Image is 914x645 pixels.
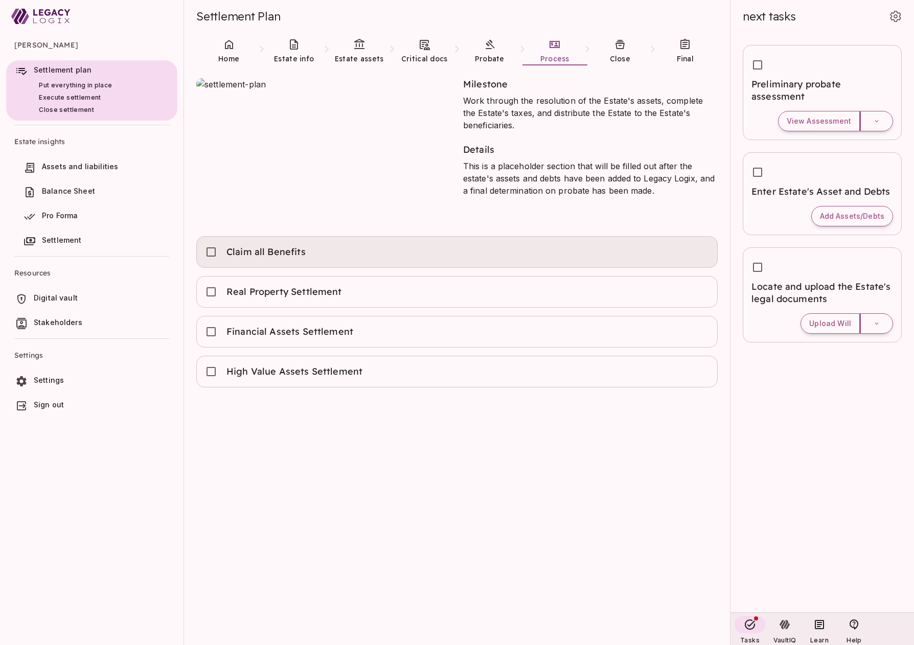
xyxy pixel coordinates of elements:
[743,152,902,235] div: Enter Estate's Asset and DebtsAdd Assets/Debts
[6,231,177,252] a: Settlement
[463,96,703,130] span: Work through the resolution of the Estate's assets, complete the Estate's taxes, and distribute t...
[401,54,448,63] span: Critical docs
[743,45,902,140] div: Preliminary probate assessmentView Assessment
[196,78,451,216] img: settlement-plan
[463,161,715,196] span: This is a placeholder section that will be filled out after the estate's assets and debts have be...
[6,395,177,417] a: Sign out
[335,54,384,63] span: Estate assets
[34,376,64,384] span: Settings
[196,9,280,24] span: Settlement Plan
[740,636,760,644] span: Tasks
[811,206,893,226] button: Add Assets/Debts
[42,211,78,220] span: Pro Forma
[6,60,177,121] a: Settlement planPut everything in placeExecute settlementClose settlement
[226,246,306,258] span: Claim all Benefits
[475,54,505,63] span: Probate
[226,365,362,378] span: High Value Assets Settlement
[677,54,694,63] span: Final
[39,94,101,101] span: Execute settlement
[196,316,718,348] div: Financial Assets Settlement
[540,54,569,63] span: Process
[847,636,861,644] span: Help
[778,111,860,131] button: View Assessment
[39,106,94,113] span: Close settlement
[14,33,169,57] span: [PERSON_NAME]
[274,54,314,63] span: Estate info
[42,187,95,195] span: Balance Sheet
[463,78,508,90] span: Milestone
[820,212,884,221] span: Add Assets/Debts
[42,162,118,171] span: Assets and liabilities
[14,261,169,285] span: Resources
[787,117,851,126] span: View Assessment
[6,288,177,310] a: Digital vault
[34,293,78,302] span: Digital vault
[801,313,860,334] button: Upload Will
[196,236,718,268] div: Claim all Benefits
[6,206,177,227] a: Pro Forma
[226,286,342,298] span: Real Property Settlement
[6,181,177,203] a: Balance Sheet
[42,236,82,244] span: Settlement
[463,144,494,155] span: Details
[34,65,92,74] span: Settlement plan
[6,157,177,178] a: Assets and liabilities
[6,371,177,392] a: Settings
[218,54,239,63] span: Home
[773,636,796,644] span: VaultIQ
[34,400,64,409] span: Sign out
[751,281,893,305] span: Locate and upload the Estate's legal documents
[226,326,353,338] span: Financial Assets Settlement
[751,78,893,103] span: Preliminary probate assessment
[39,81,112,89] span: Put everything in place
[743,9,796,24] span: next tasks
[810,636,829,644] span: Learn
[14,343,169,367] span: Settings
[6,313,177,334] a: Stakeholders
[610,54,631,63] span: Close
[809,319,851,328] span: Upload Will
[196,276,718,308] div: Real Property Settlement
[196,356,718,387] div: High Value Assets Settlement
[751,186,893,198] span: Enter Estate's Asset and Debts
[743,247,902,342] div: Locate and upload the Estate's legal documentsUpload Will
[34,318,82,327] span: Stakeholders
[14,129,169,154] span: Estate insights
